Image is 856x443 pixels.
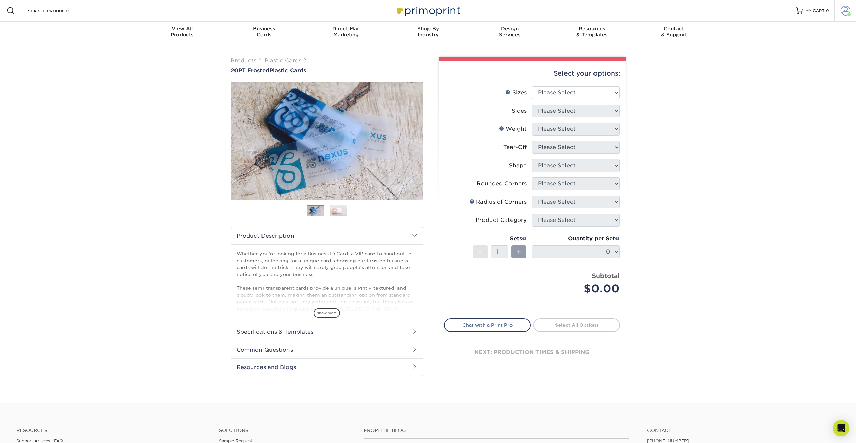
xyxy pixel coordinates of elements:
a: Contact [647,427,840,433]
a: BusinessCards [223,22,305,43]
a: Products [231,57,256,64]
h1: Plastic Cards [231,67,423,74]
h2: Specifications & Templates [231,323,423,341]
div: Industry [387,26,469,38]
span: + [517,247,521,257]
span: Direct Mail [305,26,387,32]
a: Shop ByIndustry [387,22,469,43]
span: View All [141,26,223,32]
span: Resources [551,26,633,32]
img: Plastic Cards 02 [330,205,347,217]
h4: Resources [16,427,209,433]
div: Cards [223,26,305,38]
div: Shape [509,161,527,170]
div: Sets [473,235,527,243]
a: Resources& Templates [551,22,633,43]
h2: Common Questions [231,341,423,358]
div: Sides [512,107,527,115]
span: 20PT Frosted [231,67,269,74]
img: Plastic Cards 01 [307,206,324,217]
span: Shop By [387,26,469,32]
img: 20PT Frosted 01 [231,75,423,207]
div: Tear-Off [503,143,527,151]
a: Contact& Support [633,22,715,43]
input: SEARCH PRODUCTS..... [27,7,93,15]
div: Products [141,26,223,38]
div: Open Intercom Messenger [833,420,849,436]
strong: Subtotal [592,272,620,279]
span: Contact [633,26,715,32]
a: Select All Options [533,318,620,332]
div: Radius of Corners [469,198,527,206]
span: Business [223,26,305,32]
h4: Solutions [219,427,354,433]
h2: Product Description [231,227,423,244]
span: 0 [826,8,829,13]
div: $0.00 [537,280,620,297]
a: Plastic Cards [265,57,301,64]
h4: From the Blog [364,427,629,433]
a: DesignServices [469,22,551,43]
img: Primoprint [394,3,462,18]
h2: Resources and Blogs [231,358,423,376]
div: Rounded Corners [477,180,527,188]
div: & Templates [551,26,633,38]
a: Chat with a Print Pro [444,318,531,332]
span: MY CART [805,8,825,14]
div: next: production times & shipping [444,332,620,373]
a: Direct MailMarketing [305,22,387,43]
div: Weight [499,125,527,133]
div: Services [469,26,551,38]
span: - [479,247,482,257]
div: Sizes [505,89,527,97]
span: Design [469,26,551,32]
a: 20PT FrostedPlastic Cards [231,67,423,74]
div: Product Category [476,216,527,224]
p: Whether you’re looking for a Business ID Card, a VIP card to hand out to customers, or looking fo... [237,250,417,402]
a: View AllProducts [141,22,223,43]
div: Marketing [305,26,387,38]
div: & Support [633,26,715,38]
div: Quantity per Set [532,235,620,243]
span: show more [314,308,340,318]
div: Select your options: [444,61,620,86]
iframe: Google Customer Reviews [2,422,57,441]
